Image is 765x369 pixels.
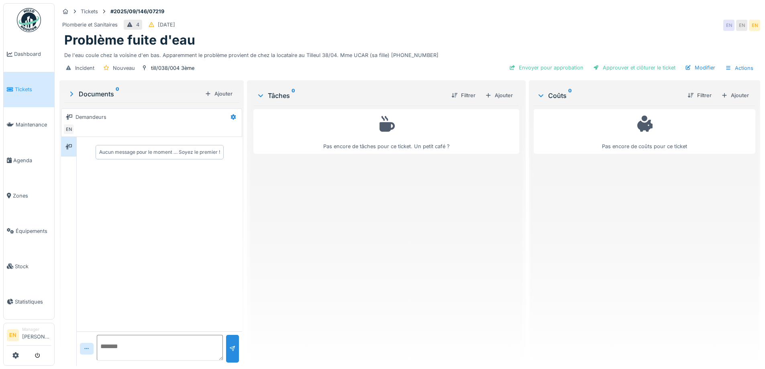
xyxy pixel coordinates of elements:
[22,326,51,332] div: Manager
[749,20,760,31] div: EN
[158,21,175,29] div: [DATE]
[448,90,479,101] div: Filtrer
[4,213,54,249] a: Équipements
[257,91,445,100] div: Tâches
[7,326,51,346] a: EN Manager[PERSON_NAME]
[67,89,202,99] div: Documents
[22,326,51,344] li: [PERSON_NAME]
[64,33,195,48] h1: Problème fuite d'eau
[15,86,51,93] span: Tickets
[107,8,167,15] strong: #2025/09/146/07219
[62,21,118,29] div: Plomberie et Sanitaires
[15,298,51,306] span: Statistiques
[4,143,54,178] a: Agenda
[4,37,54,72] a: Dashboard
[4,72,54,107] a: Tickets
[568,91,572,100] sup: 0
[13,192,51,200] span: Zones
[682,62,718,73] div: Modifier
[64,48,755,59] div: De l'eau coule chez la voisine d'en bas. Apparemment le problème provient de chez la locataire au...
[537,91,681,100] div: Coûts
[718,90,752,101] div: Ajouter
[113,64,135,72] div: Nouveau
[116,89,119,99] sup: 0
[4,249,54,284] a: Stock
[482,90,516,101] div: Ajouter
[723,20,734,31] div: EN
[136,21,139,29] div: 4
[590,62,679,73] div: Approuver et clôturer le ticket
[539,113,750,150] div: Pas encore de coûts pour ce ticket
[292,91,295,100] sup: 0
[4,178,54,213] a: Zones
[17,8,41,32] img: Badge_color-CXgf-gQk.svg
[14,50,51,58] span: Dashboard
[63,124,74,135] div: EN
[259,113,514,150] div: Pas encore de tâches pour ce ticket. Un petit café ?
[16,121,51,128] span: Maintenance
[16,227,51,235] span: Équipements
[722,62,757,74] div: Actions
[736,20,747,31] div: EN
[75,64,94,72] div: Incident
[75,113,106,121] div: Demandeurs
[202,88,236,99] div: Ajouter
[13,157,51,164] span: Agenda
[4,107,54,143] a: Maintenance
[81,8,98,15] div: Tickets
[151,64,194,72] div: till/038/004 3ème
[506,62,587,73] div: Envoyer pour approbation
[15,263,51,270] span: Stock
[99,149,220,156] div: Aucun message pour le moment … Soyez le premier !
[7,329,19,341] li: EN
[684,90,715,101] div: Filtrer
[4,284,54,319] a: Statistiques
